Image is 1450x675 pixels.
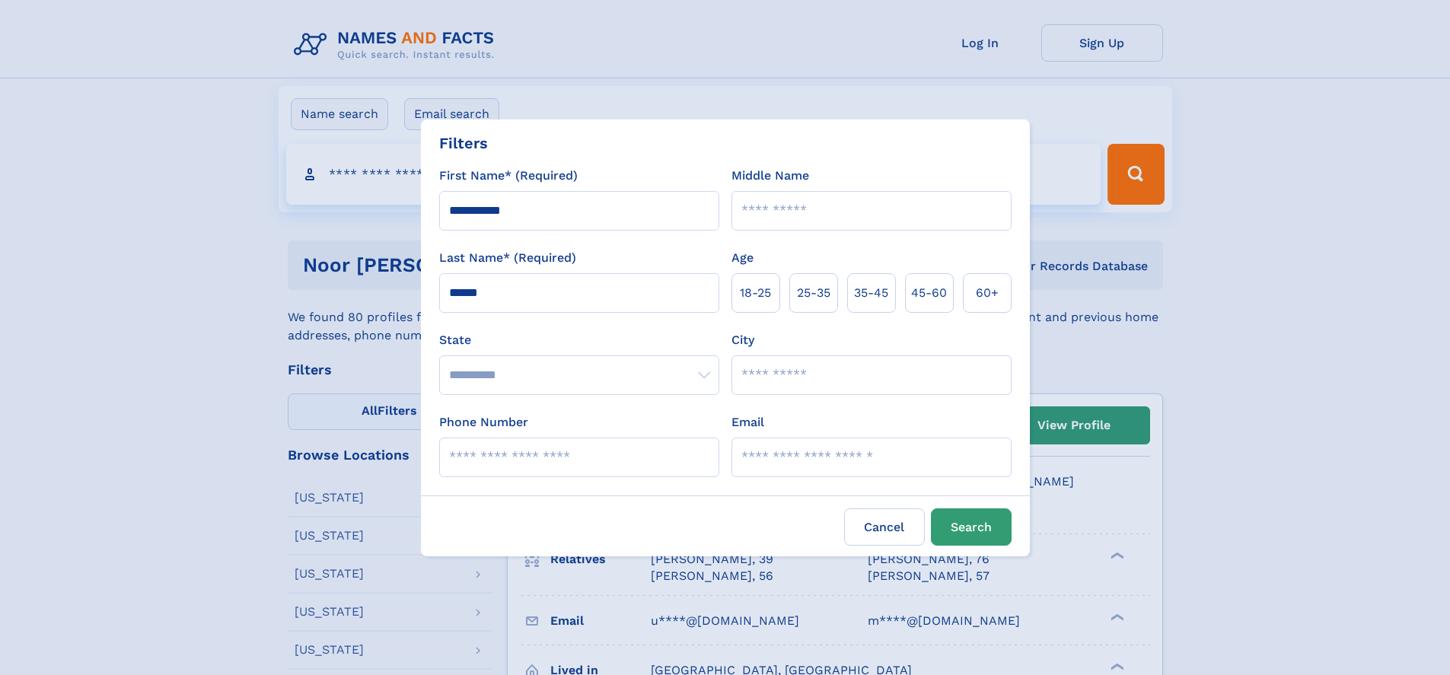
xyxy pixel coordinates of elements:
label: State [439,331,719,349]
div: Filters [439,132,488,154]
label: Cancel [844,508,925,546]
span: 18‑25 [740,284,771,302]
label: Age [731,249,754,267]
button: Search [931,508,1012,546]
span: 45‑60 [911,284,947,302]
span: 35‑45 [854,284,888,302]
label: Middle Name [731,167,809,185]
label: Email [731,413,764,431]
label: First Name* (Required) [439,167,578,185]
label: City [731,331,754,349]
span: 25‑35 [797,284,830,302]
span: 60+ [976,284,999,302]
label: Last Name* (Required) [439,249,576,267]
label: Phone Number [439,413,528,431]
